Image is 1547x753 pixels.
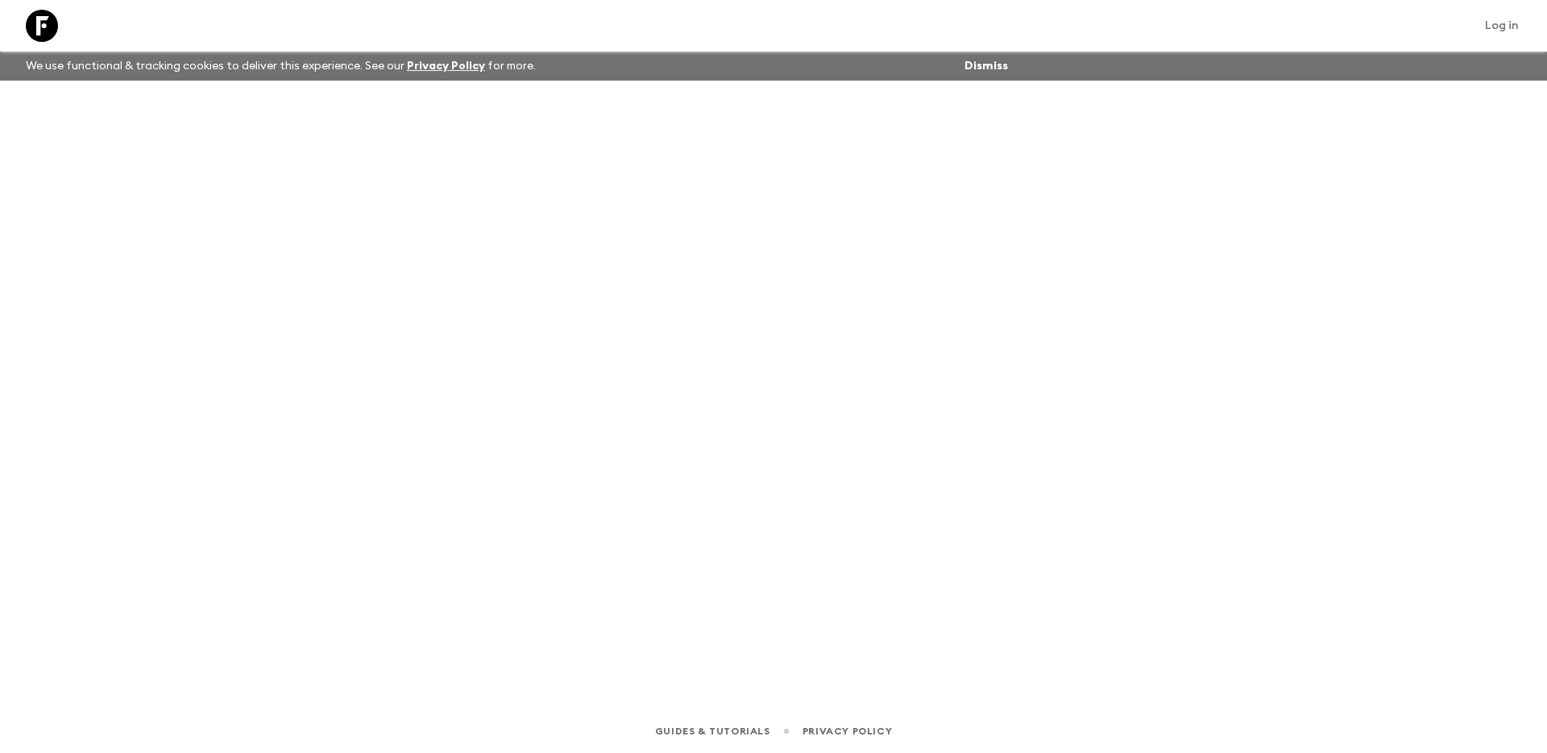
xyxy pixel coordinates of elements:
a: Guides & Tutorials [655,722,770,740]
a: Log in [1476,15,1528,37]
a: Privacy Policy [803,722,892,740]
a: Privacy Policy [407,60,485,72]
button: Dismiss [960,55,1012,77]
p: We use functional & tracking cookies to deliver this experience. See our for more. [19,52,542,81]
